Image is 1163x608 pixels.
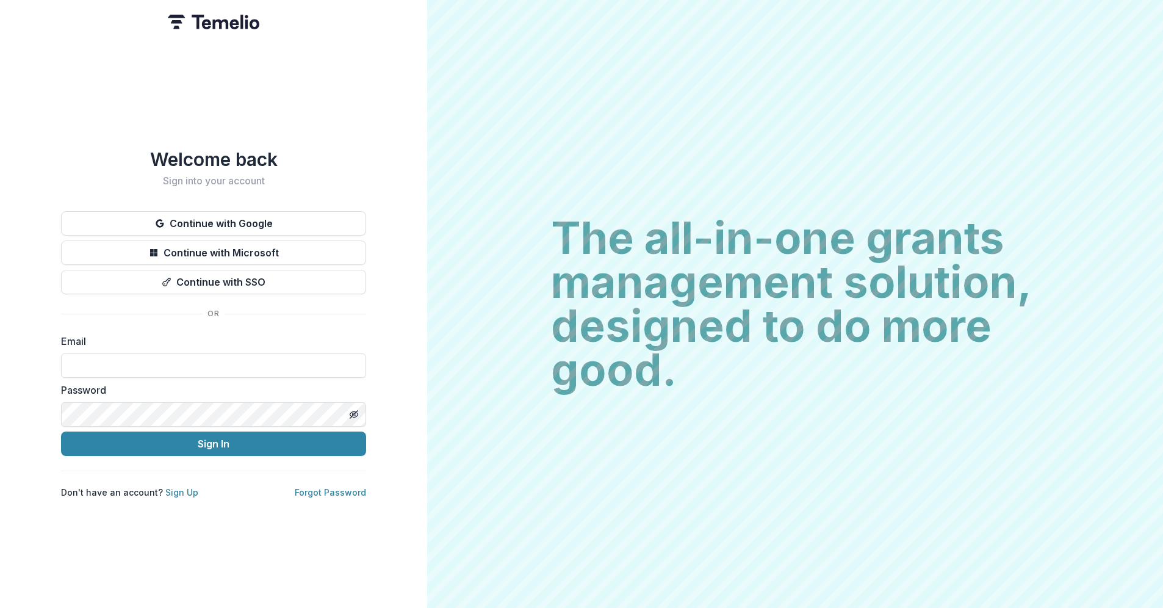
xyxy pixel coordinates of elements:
[168,15,259,29] img: Temelio
[344,405,364,424] button: Toggle password visibility
[61,486,198,499] p: Don't have an account?
[165,487,198,498] a: Sign Up
[295,487,366,498] a: Forgot Password
[61,270,366,294] button: Continue with SSO
[61,148,366,170] h1: Welcome back
[61,334,359,349] label: Email
[61,383,359,397] label: Password
[61,241,366,265] button: Continue with Microsoft
[61,175,366,187] h2: Sign into your account
[61,211,366,236] button: Continue with Google
[61,432,366,456] button: Sign In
